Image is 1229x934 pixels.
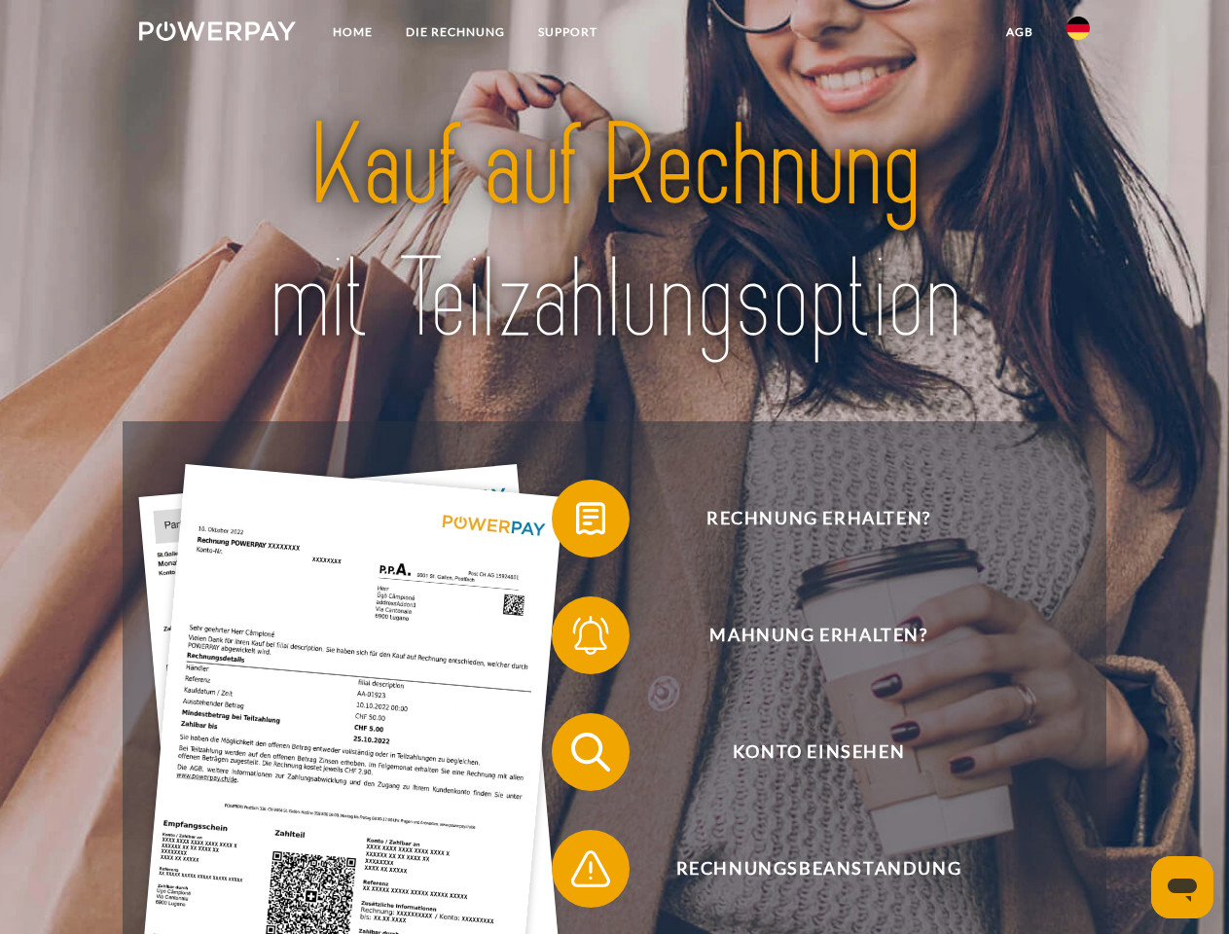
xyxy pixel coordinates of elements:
img: qb_bell.svg [566,611,615,660]
span: Rechnung erhalten? [580,480,1057,557]
img: qb_warning.svg [566,844,615,893]
button: Rechnung erhalten? [552,480,1058,557]
a: SUPPORT [522,15,614,50]
img: qb_bill.svg [566,494,615,543]
span: Rechnungsbeanstandung [580,830,1057,908]
img: logo-powerpay-white.svg [139,21,296,41]
img: title-powerpay_de.svg [186,93,1043,373]
img: qb_search.svg [566,728,615,776]
img: de [1066,17,1090,40]
iframe: Schaltfläche zum Öffnen des Messaging-Fensters [1151,856,1213,918]
button: Mahnung erhalten? [552,596,1058,674]
button: Konto einsehen [552,713,1058,791]
button: Rechnungsbeanstandung [552,830,1058,908]
a: DIE RECHNUNG [389,15,522,50]
a: Home [316,15,389,50]
span: Konto einsehen [580,713,1057,791]
a: agb [990,15,1050,50]
span: Mahnung erhalten? [580,596,1057,674]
